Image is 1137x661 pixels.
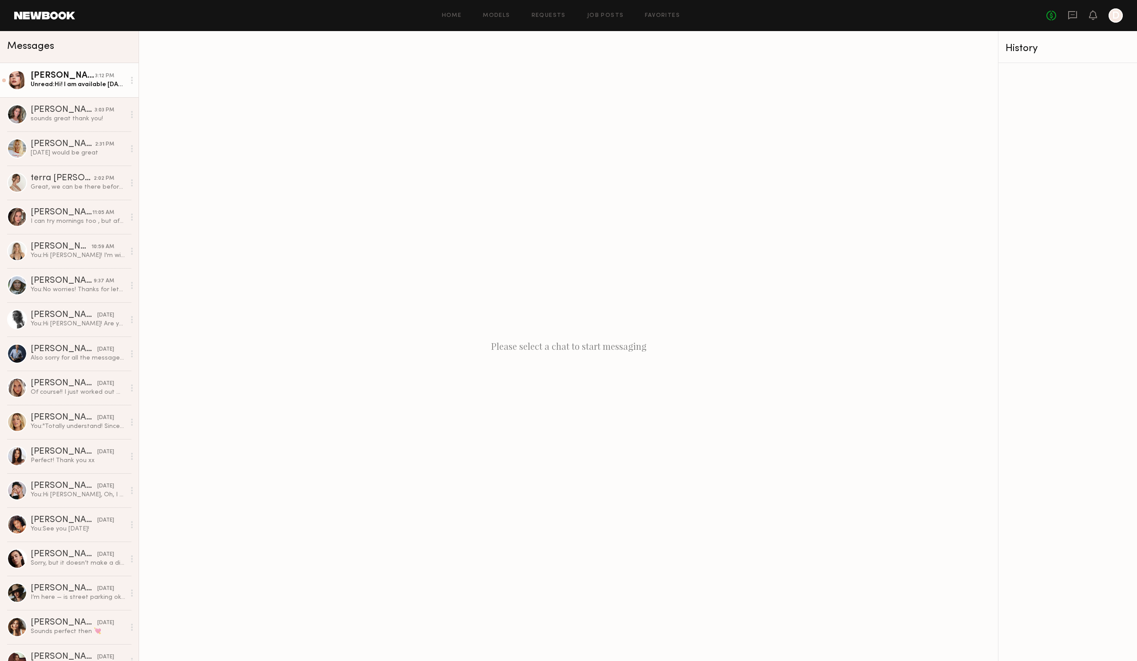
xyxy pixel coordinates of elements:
[31,149,125,157] div: [DATE] would be great
[31,584,97,593] div: [PERSON_NAME]
[645,13,680,19] a: Favorites
[31,516,97,525] div: [PERSON_NAME]
[31,559,125,567] div: Sorry, but it doesn’t make a difference to me whether it’s for a catalog or social media. my mini...
[31,456,125,465] div: Perfect! Thank you xx
[97,311,114,320] div: [DATE]
[97,380,114,388] div: [DATE]
[91,243,114,251] div: 10:59 AM
[31,379,97,388] div: [PERSON_NAME]
[31,525,125,533] div: You: See you [DATE]!
[95,72,114,80] div: 3:12 PM
[31,106,95,115] div: [PERSON_NAME]
[31,183,125,191] div: Great, we can be there before 11 :)
[97,414,114,422] div: [DATE]
[95,106,114,115] div: 3:03 PM
[139,31,998,661] div: Please select a chat to start messaging
[31,208,92,217] div: [PERSON_NAME]
[1109,8,1123,23] a: D
[31,80,125,89] div: Unread: Hi! I am available [DATE] morning :)
[31,354,125,362] div: Also sorry for all the messages but I actually do work [DATE]. So I cannot do [DATE].
[31,140,95,149] div: [PERSON_NAME]
[97,585,114,593] div: [DATE]
[97,619,114,627] div: [DATE]
[31,618,97,627] div: [PERSON_NAME]
[442,13,462,19] a: Home
[31,285,125,294] div: You: No worries! Thanks for letting us know. Do you plan to be back in the [GEOGRAPHIC_DATA] some...
[31,593,125,602] div: I’m here — is street parking okay?
[31,550,97,559] div: [PERSON_NAME]
[31,174,94,183] div: terra [PERSON_NAME]
[483,13,510,19] a: Models
[532,13,566,19] a: Requests
[94,277,114,285] div: 9:37 AM
[587,13,624,19] a: Job Posts
[31,311,97,320] div: [PERSON_NAME]
[31,345,97,354] div: [PERSON_NAME]
[31,627,125,636] div: Sounds perfect then 💘
[31,217,125,226] div: I can try mornings too , but afternoons are better
[92,209,114,217] div: 11:05 AM
[97,550,114,559] div: [DATE]
[97,516,114,525] div: [DATE]
[95,140,114,149] div: 2:31 PM
[31,115,125,123] div: sounds great thank you!
[31,447,97,456] div: [PERSON_NAME]
[31,251,125,260] div: You: Hi [PERSON_NAME]! I'm with the brand [PERSON_NAME] and we need a last minute model for a 2 h...
[31,491,125,499] div: You: Hi [PERSON_NAME], Oh, I see! In that case, would you be able to come in for a casting [DATE]...
[31,482,97,491] div: [PERSON_NAME]
[97,345,114,354] div: [DATE]
[1006,44,1130,54] div: History
[31,320,125,328] div: You: Hi [PERSON_NAME]! Are you available for a 2 hour shoot next week?
[7,41,54,51] span: Messages
[31,388,125,396] div: Of course!! I just worked out my schedule coming up and it looks like i’ll be flying back in to b...
[31,242,91,251] div: [PERSON_NAME]
[31,422,125,431] div: You: "Totally understand! Since our brand has monthly shoots, would you be able to join the casti...
[97,482,114,491] div: [DATE]
[31,277,94,285] div: [PERSON_NAME]
[97,448,114,456] div: [DATE]
[31,71,95,80] div: [PERSON_NAME]
[94,174,114,183] div: 2:02 PM
[31,413,97,422] div: [PERSON_NAME]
